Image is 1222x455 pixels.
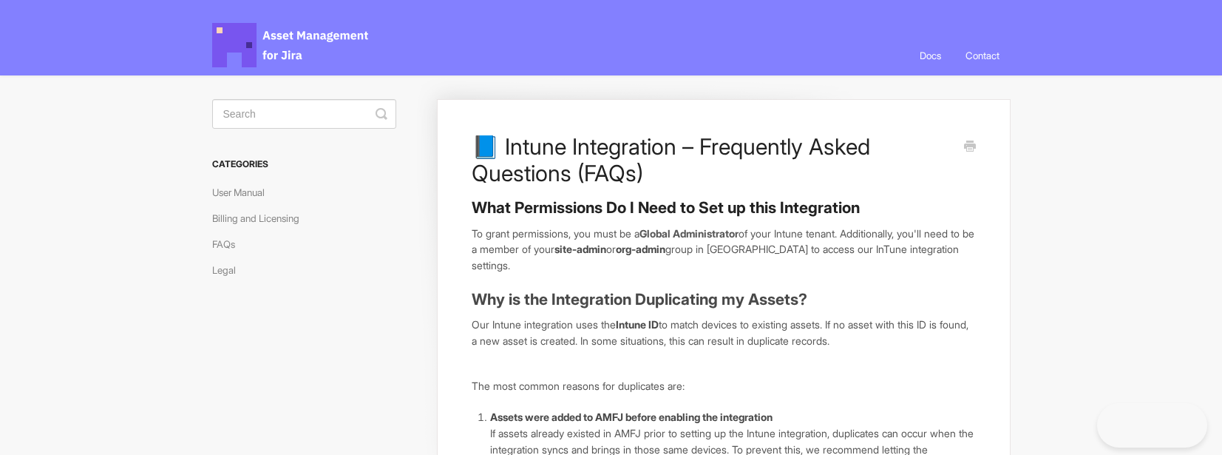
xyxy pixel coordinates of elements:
a: Docs [909,36,952,75]
iframe: Toggle Customer Support [1097,403,1207,448]
a: Print this Article [964,139,976,155]
input: Search [212,99,396,129]
a: Contact [954,36,1011,75]
span: Asset Management for Jira Docs [212,23,370,67]
strong: org-admin [616,243,665,255]
a: User Manual [212,181,276,204]
strong: Intune ID [616,318,659,331]
p: The most common reasons for duplicates are: [472,378,975,394]
strong: Why is the Integration Duplicating my Assets? [472,290,807,309]
p: Our Intune integration uses the to match devices to existing assets. If no asset with this ID is ... [472,317,975,348]
strong: site-admin [554,243,606,255]
a: FAQs [212,232,246,256]
b: Global Administrator [639,227,739,240]
h1: 📘 Intune Integration – Frequently Asked Questions (FAQs) [472,133,953,186]
a: Billing and Licensing [212,206,310,230]
strong: Assets were added to AMFJ before enabling the integration [490,411,773,423]
h3: What Permissions Do I Need to Set up this Integration [472,198,975,218]
a: Legal [212,258,247,282]
h3: Categories [212,151,396,178]
p: To grant permissions, you must be a of your Intune tenant. Additionally, you'll need to be a memb... [472,226,975,274]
